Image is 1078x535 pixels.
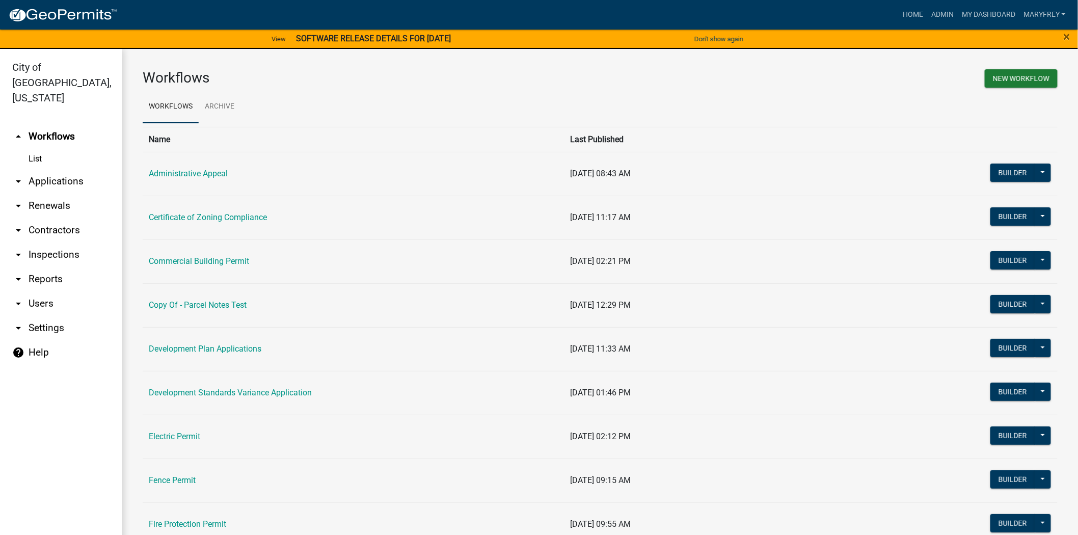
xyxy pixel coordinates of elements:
span: [DATE] 09:15 AM [571,475,631,485]
a: Commercial Building Permit [149,256,249,266]
a: Home [899,5,927,24]
i: arrow_drop_down [12,298,24,310]
a: Archive [199,91,240,123]
i: arrow_drop_down [12,273,24,285]
a: Fire Protection Permit [149,519,226,529]
span: [DATE] 09:55 AM [571,519,631,529]
i: help [12,346,24,359]
button: Builder [990,426,1035,445]
span: [DATE] 02:21 PM [571,256,631,266]
a: MaryFrey [1019,5,1070,24]
th: Name [143,127,564,152]
h3: Workflows [143,69,592,87]
a: Administrative Appeal [149,169,228,178]
a: View [267,31,290,47]
a: Development Standards Variance Application [149,388,312,397]
a: Admin [927,5,958,24]
button: Builder [990,470,1035,489]
a: Copy Of - Parcel Notes Test [149,300,247,310]
i: arrow_drop_down [12,249,24,261]
a: Fence Permit [149,475,196,485]
span: [DATE] 11:33 AM [571,344,631,354]
button: Builder [990,164,1035,182]
span: [DATE] 02:12 PM [571,432,631,441]
button: New Workflow [985,69,1058,88]
span: × [1064,30,1070,44]
i: arrow_drop_down [12,200,24,212]
button: Builder [990,207,1035,226]
button: Close [1064,31,1070,43]
a: Development Plan Applications [149,344,261,354]
a: Workflows [143,91,199,123]
i: arrow_drop_down [12,175,24,188]
span: [DATE] 01:46 PM [571,388,631,397]
span: [DATE] 11:17 AM [571,212,631,222]
a: Electric Permit [149,432,200,441]
button: Builder [990,514,1035,532]
button: Builder [990,251,1035,270]
i: arrow_drop_down [12,224,24,236]
button: Builder [990,295,1035,313]
th: Last Published [564,127,880,152]
i: arrow_drop_down [12,322,24,334]
strong: SOFTWARE RELEASE DETAILS FOR [DATE] [296,34,451,43]
button: Don't show again [690,31,747,47]
i: arrow_drop_up [12,130,24,143]
span: [DATE] 08:43 AM [571,169,631,178]
a: Certificate of Zoning Compliance [149,212,267,222]
button: Builder [990,383,1035,401]
a: My Dashboard [958,5,1019,24]
span: [DATE] 12:29 PM [571,300,631,310]
button: Builder [990,339,1035,357]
